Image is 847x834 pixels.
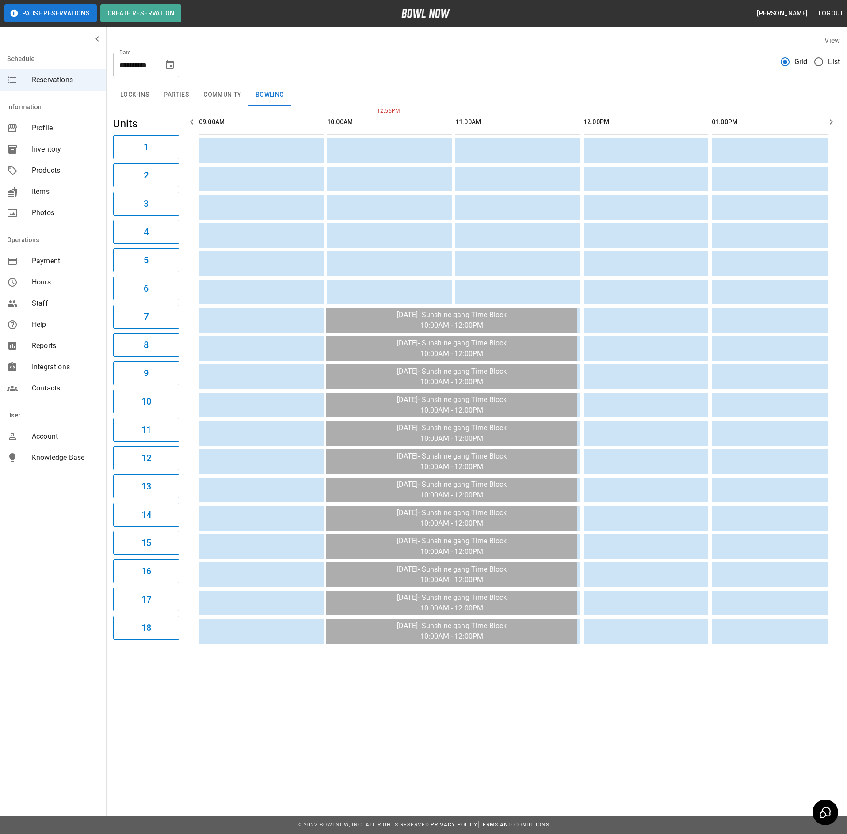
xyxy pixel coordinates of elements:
[144,281,149,296] h6: 6
[113,390,179,413] button: 10
[113,361,179,385] button: 9
[32,362,99,372] span: Integrations
[113,446,179,470] button: 12
[32,452,99,463] span: Knowledge Base
[584,110,708,135] th: 12:00PM
[141,479,151,493] h6: 13
[113,248,179,272] button: 5
[113,588,179,611] button: 17
[4,4,97,22] button: Pause Reservations
[113,277,179,300] button: 6
[113,503,179,527] button: 14
[298,822,431,828] span: © 2022 BowlNow, Inc. All Rights Reserved.
[32,298,99,309] span: Staff
[32,186,99,197] span: Items
[113,418,179,442] button: 11
[327,110,452,135] th: 10:00AM
[824,36,840,45] label: View
[753,5,811,22] button: [PERSON_NAME]
[144,366,149,380] h6: 9
[141,621,151,635] h6: 18
[32,75,99,85] span: Reservations
[144,140,149,154] h6: 1
[144,225,149,239] h6: 4
[141,508,151,522] h6: 14
[32,208,99,218] span: Photos
[32,165,99,176] span: Products
[100,4,181,22] button: Create Reservation
[141,592,151,607] h6: 17
[248,84,291,106] button: Bowling
[32,383,99,394] span: Contacts
[196,84,248,106] button: Community
[113,616,179,640] button: 18
[794,57,808,67] span: Grid
[141,423,151,437] h6: 11
[431,822,477,828] a: Privacy Policy
[113,559,179,583] button: 16
[32,123,99,133] span: Profile
[401,9,450,18] img: logo
[141,394,151,409] h6: 10
[375,107,377,116] span: 12:55PM
[144,253,149,267] h6: 5
[32,319,99,330] span: Help
[113,333,179,357] button: 8
[113,84,156,106] button: Lock-ins
[144,168,149,182] h6: 2
[199,110,324,135] th: 09:00AM
[455,110,580,135] th: 11:00AM
[113,163,179,187] button: 2
[815,5,847,22] button: Logout
[144,310,149,324] h6: 7
[156,84,196,106] button: Parties
[141,451,151,465] h6: 12
[32,431,99,442] span: Account
[828,57,840,67] span: List
[32,256,99,266] span: Payment
[144,197,149,211] h6: 3
[144,338,149,352] h6: 8
[113,84,840,106] div: inventory tabs
[141,536,151,550] h6: 15
[32,144,99,155] span: Inventory
[141,564,151,578] h6: 16
[32,277,99,288] span: Hours
[113,135,179,159] button: 1
[113,305,179,329] button: 7
[161,56,179,74] button: Choose date, selected date is Nov 3, 2025
[479,822,549,828] a: Terms and Conditions
[113,531,179,555] button: 15
[113,474,179,498] button: 13
[113,117,179,131] h5: Units
[32,341,99,351] span: Reports
[113,220,179,244] button: 4
[113,192,179,216] button: 3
